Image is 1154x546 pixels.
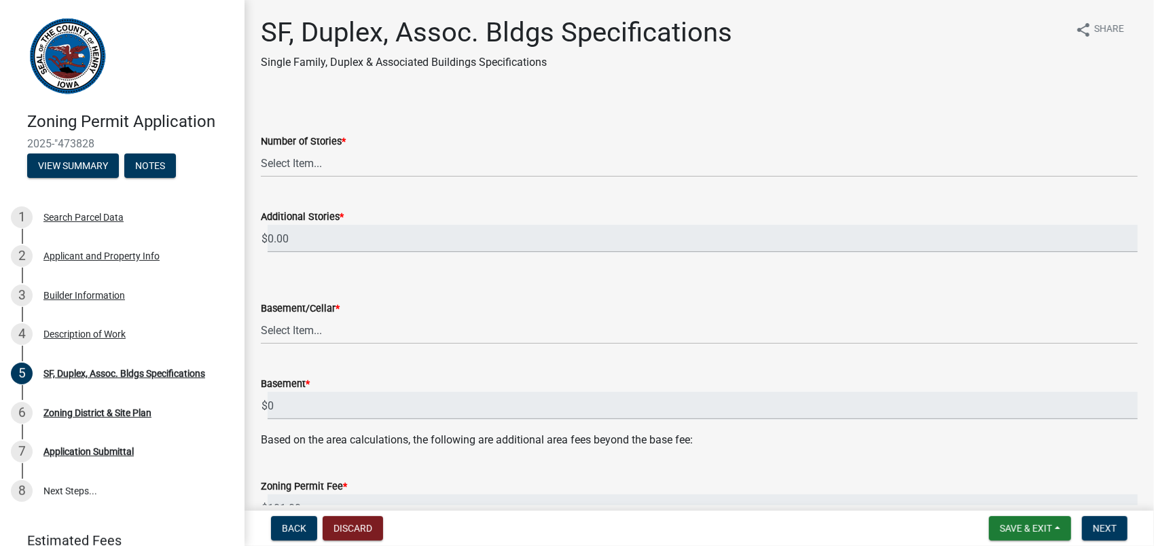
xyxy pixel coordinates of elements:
[261,482,347,492] label: Zoning Permit Fee
[261,213,344,222] label: Additional Stories
[43,408,151,418] div: Zoning District & Site Plan
[27,137,217,150] span: 2025-"473828
[261,16,732,49] h1: SF, Duplex, Assoc. Bldgs Specifications
[261,432,1138,448] div: Based on the area calculations, the following are additional area fees beyond the base fee:
[261,392,268,420] span: $
[1094,22,1124,38] span: Share
[11,441,33,462] div: 7
[11,480,33,502] div: 8
[1075,22,1092,38] i: share
[1082,516,1128,541] button: Next
[43,213,124,222] div: Search Parcel Data
[11,245,33,267] div: 2
[261,304,340,314] label: Basement/Cellar
[323,516,383,541] button: Discard
[261,380,310,389] label: Basement
[11,402,33,424] div: 6
[271,516,317,541] button: Back
[989,516,1071,541] button: Save & Exit
[261,494,268,522] span: $
[11,323,33,345] div: 4
[11,206,33,228] div: 1
[282,523,306,534] span: Back
[261,54,732,71] p: Single Family, Duplex & Associated Buildings Specifications
[11,285,33,306] div: 3
[1093,523,1117,534] span: Next
[124,161,176,172] wm-modal-confirm: Notes
[43,291,125,300] div: Builder Information
[1000,523,1052,534] span: Save & Exit
[43,251,160,261] div: Applicant and Property Info
[27,112,234,132] h4: Zoning Permit Application
[261,225,268,253] span: $
[261,137,346,147] label: Number of Stories
[43,329,126,339] div: Description of Work
[1064,16,1135,43] button: shareShare
[11,363,33,384] div: 5
[27,153,119,178] button: View Summary
[43,369,205,378] div: SF, Duplex, Assoc. Bldgs Specifications
[27,161,119,172] wm-modal-confirm: Summary
[43,447,134,456] div: Application Submittal
[124,153,176,178] button: Notes
[27,14,108,98] img: Henry County, Iowa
